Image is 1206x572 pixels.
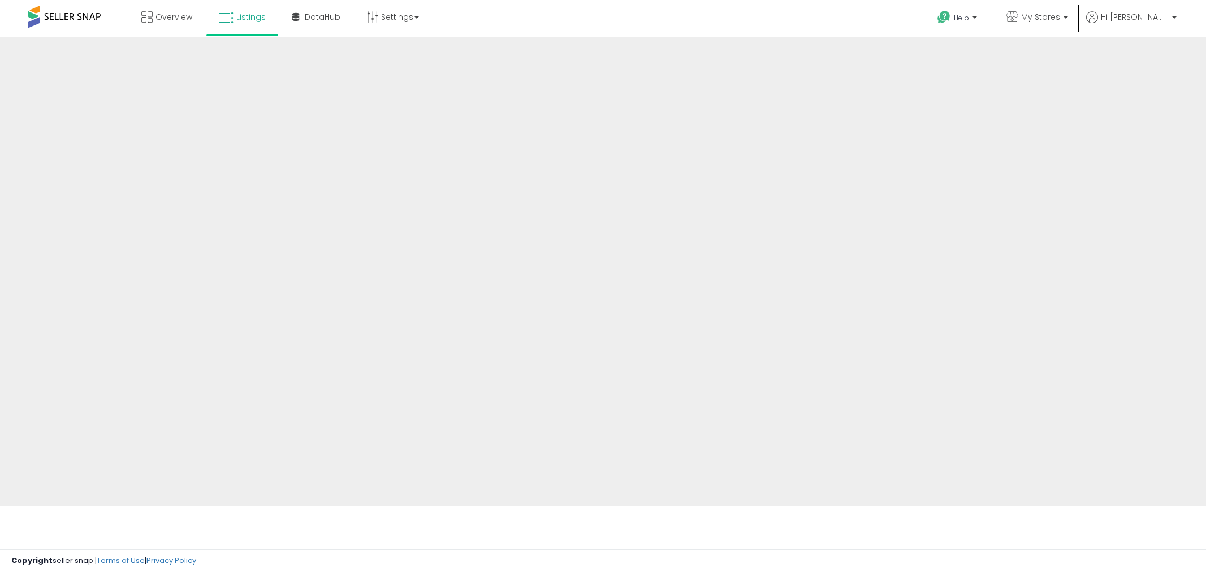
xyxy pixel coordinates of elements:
[1086,11,1177,37] a: Hi [PERSON_NAME]
[954,13,969,23] span: Help
[1021,11,1060,23] span: My Stores
[1101,11,1169,23] span: Hi [PERSON_NAME]
[928,2,988,37] a: Help
[155,11,192,23] span: Overview
[236,11,266,23] span: Listings
[937,10,951,24] i: Get Help
[305,11,340,23] span: DataHub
